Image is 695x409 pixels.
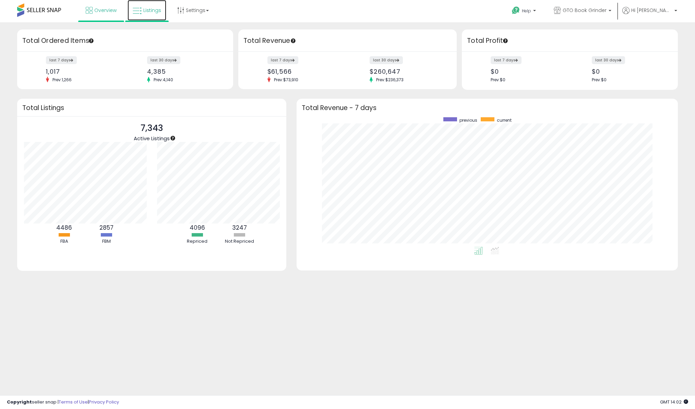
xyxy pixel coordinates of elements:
div: $260,647 [370,68,445,75]
span: Hi [PERSON_NAME] [631,7,672,14]
span: Overview [94,7,117,14]
h3: Total Ordered Items [22,36,228,46]
span: Prev: $236,373 [373,77,407,83]
div: $61,566 [267,68,343,75]
a: Help [506,1,543,22]
span: Prev: $0 [491,77,505,83]
div: 1,017 [46,68,120,75]
span: current [497,117,512,123]
label: last 30 days [592,56,625,64]
h3: Total Profit [467,36,673,46]
b: 3247 [232,224,247,232]
span: Prev: 4,140 [150,77,177,83]
b: 4486 [56,224,72,232]
div: 4,385 [147,68,221,75]
b: 2857 [99,224,113,232]
div: Repriced [177,238,218,245]
div: Tooltip anchor [88,38,94,44]
div: Tooltip anchor [502,38,508,44]
div: $0 [592,68,666,75]
span: Active Listings [134,135,170,142]
span: Prev: $73,910 [271,77,302,83]
div: FBA [44,238,85,245]
div: FBM [86,238,127,245]
div: $0 [491,68,565,75]
label: last 7 days [491,56,522,64]
label: last 30 days [147,56,180,64]
h3: Total Revenue - 7 days [302,105,673,110]
div: Tooltip anchor [170,135,176,141]
span: Prev: $0 [592,77,607,83]
label: last 30 days [370,56,403,64]
i: Get Help [512,6,520,15]
b: 4096 [190,224,205,232]
div: Not Repriced [219,238,260,245]
span: Listings [143,7,161,14]
label: last 7 days [46,56,77,64]
span: Help [522,8,531,14]
h3: Total Revenue [243,36,452,46]
label: last 7 days [267,56,298,64]
span: Prev: 1,266 [49,77,75,83]
span: previous [459,117,477,123]
span: GTO Book Grinder [563,7,607,14]
div: Tooltip anchor [290,38,296,44]
a: Hi [PERSON_NAME] [622,7,677,22]
h3: Total Listings [22,105,281,110]
p: 7,343 [134,122,170,135]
